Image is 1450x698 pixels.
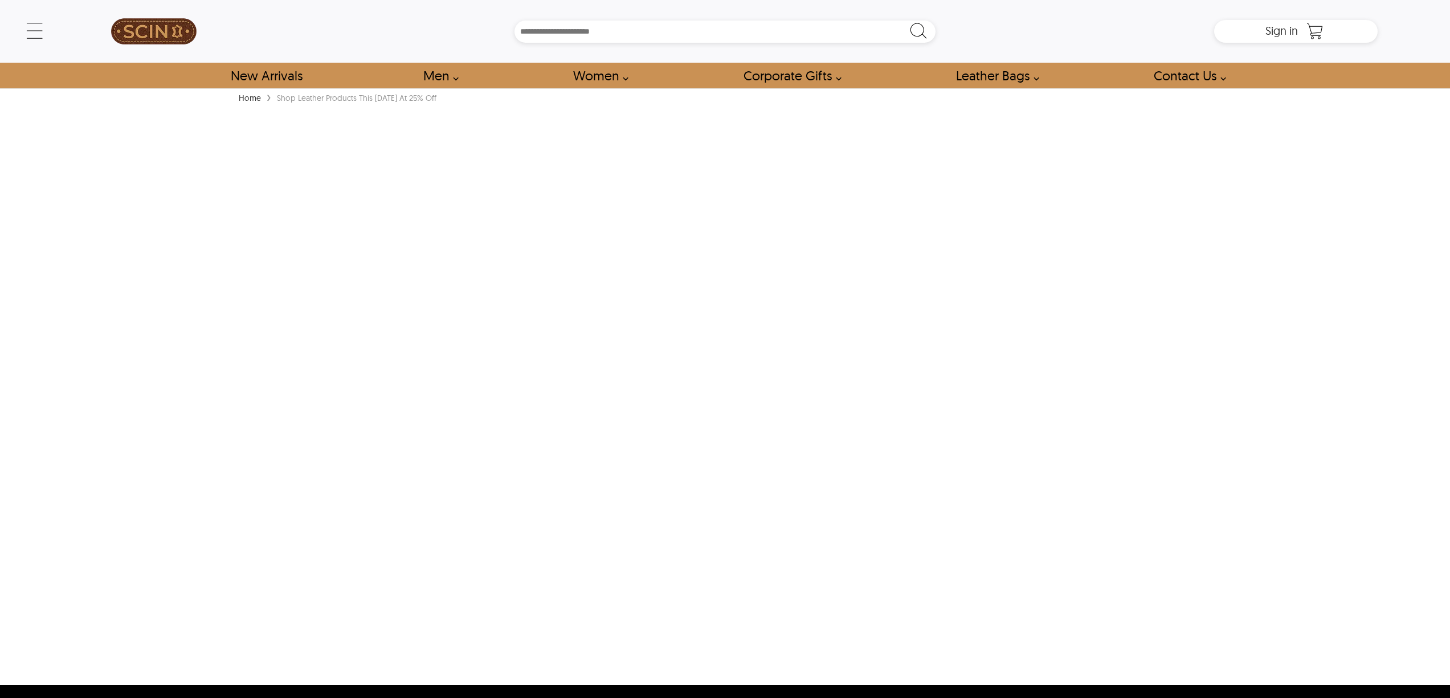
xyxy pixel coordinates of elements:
[111,6,197,57] img: SCIN
[943,63,1045,88] a: Shop Leather Bags
[72,6,235,57] a: SCIN
[274,92,439,104] div: Shop Leather Products this [DATE] at 25% off
[730,63,848,88] a: Shop Leather Corporate Gifts
[1304,23,1326,40] a: Shopping Cart
[218,63,315,88] a: Shop New Arrivals
[560,63,635,88] a: Shop Women Leather Jackets
[236,93,264,103] a: Home
[267,87,271,107] span: ›
[410,63,465,88] a: shop men's leather jackets
[1141,63,1232,88] a: contact-us
[1265,27,1298,36] a: Sign in
[1265,23,1298,38] span: Sign in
